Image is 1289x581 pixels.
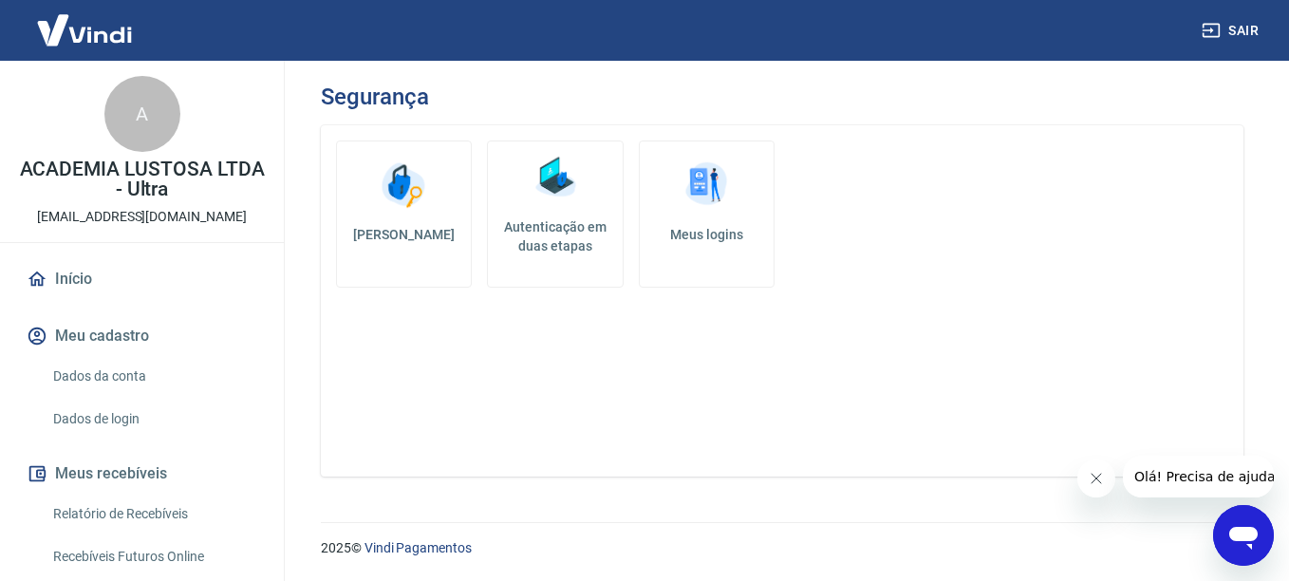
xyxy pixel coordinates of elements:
h5: [PERSON_NAME] [352,225,456,244]
a: Meus logins [639,141,775,288]
a: Relatório de Recebíveis [46,495,261,534]
a: Vindi Pagamentos [364,540,472,555]
p: [EMAIL_ADDRESS][DOMAIN_NAME] [37,207,247,227]
a: Autenticação em duas etapas [487,141,623,288]
button: Sair [1198,13,1266,48]
span: Olá! Precisa de ajuda? [11,13,159,28]
iframe: Mensagem da empresa [1123,456,1274,497]
h5: Autenticação em duas etapas [495,217,614,255]
img: Meus logins [678,157,735,214]
iframe: Botão para abrir a janela de mensagens [1213,505,1274,566]
h5: Meus logins [655,225,758,244]
a: Dados da conta [46,357,261,396]
button: Meus recebíveis [23,453,261,495]
img: Alterar senha [376,157,433,214]
img: Vindi [23,1,146,59]
a: [PERSON_NAME] [336,141,472,288]
p: 2025 © [321,538,1243,558]
iframe: Fechar mensagem [1077,459,1115,497]
a: Recebíveis Futuros Online [46,537,261,576]
a: Início [23,258,261,300]
div: A [104,76,180,152]
img: Autenticação em duas etapas [527,149,584,206]
button: Meu cadastro [23,315,261,357]
h3: Segurança [321,84,428,110]
a: Dados de login [46,400,261,439]
p: ACADEMIA LUSTOSA LTDA - Ultra [15,159,269,199]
